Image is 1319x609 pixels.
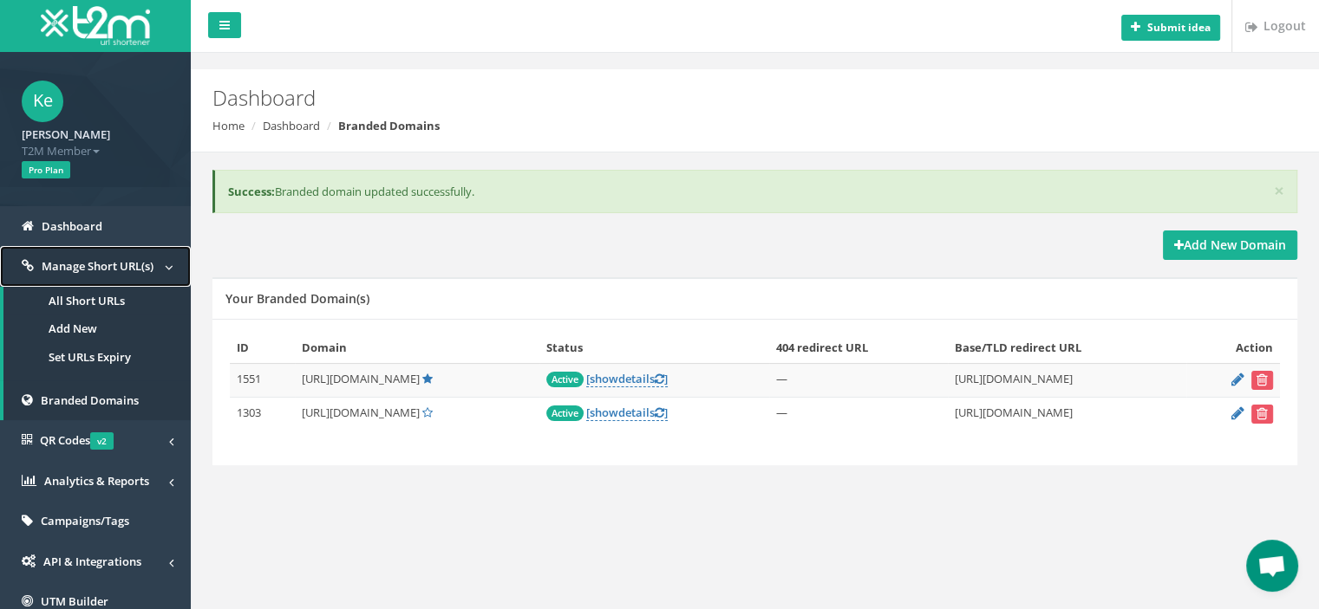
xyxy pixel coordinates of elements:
strong: Branded Domains [338,118,440,133]
img: T2M [41,6,150,45]
span: T2M Member [22,143,169,159]
span: Dashboard [42,218,102,234]
span: Manage Short URL(s) [42,258,153,274]
th: ID [230,333,295,363]
th: Domain [295,333,540,363]
span: [URL][DOMAIN_NAME] [302,405,420,420]
a: Add New [3,314,191,343]
span: show [590,371,618,386]
strong: Add New Domain [1174,236,1286,253]
td: [URL][DOMAIN_NAME] [948,397,1185,431]
a: [showdetails] [586,371,668,387]
strong: [PERSON_NAME] [22,126,110,142]
span: Active [546,372,584,387]
span: Pro Plan [22,161,70,178]
a: Dashboard [263,118,320,133]
th: Status [539,333,768,363]
td: 1551 [230,363,295,397]
span: API & Integrations [43,554,141,569]
span: Active [546,405,584,421]
span: UTM Builder [41,593,108,609]
a: [showdetails] [586,405,668,421]
a: [PERSON_NAME] T2M Member [22,122,169,159]
span: show [590,405,618,420]
b: Submit idea [1147,20,1211,35]
a: Default [422,371,433,386]
a: All Short URLs [3,287,191,315]
td: — [769,397,949,431]
span: v2 [90,432,114,450]
a: Set Default [422,405,433,420]
h2: Dashboard [212,87,1113,109]
td: 1303 [230,397,295,431]
button: × [1274,182,1284,200]
a: Set URLs Expiry [3,343,191,372]
b: Success: [228,184,275,199]
a: Add New Domain [1163,230,1297,260]
td: — [769,363,949,397]
h5: Your Branded Domain(s) [225,292,369,305]
span: Campaigns/Tags [41,513,129,528]
span: Analytics & Reports [44,473,149,489]
td: [URL][DOMAIN_NAME] [948,363,1185,397]
a: Home [212,118,245,133]
th: Action [1186,333,1280,363]
a: Open chat [1246,540,1298,592]
span: QR Codes [40,432,114,448]
button: Submit idea [1121,15,1220,41]
th: Base/TLD redirect URL [948,333,1185,363]
span: [URL][DOMAIN_NAME] [302,371,420,386]
span: Ke [22,81,63,122]
span: Branded Domains [41,392,139,408]
div: Branded domain updated successfully. [212,170,1297,214]
th: 404 redirect URL [769,333,949,363]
